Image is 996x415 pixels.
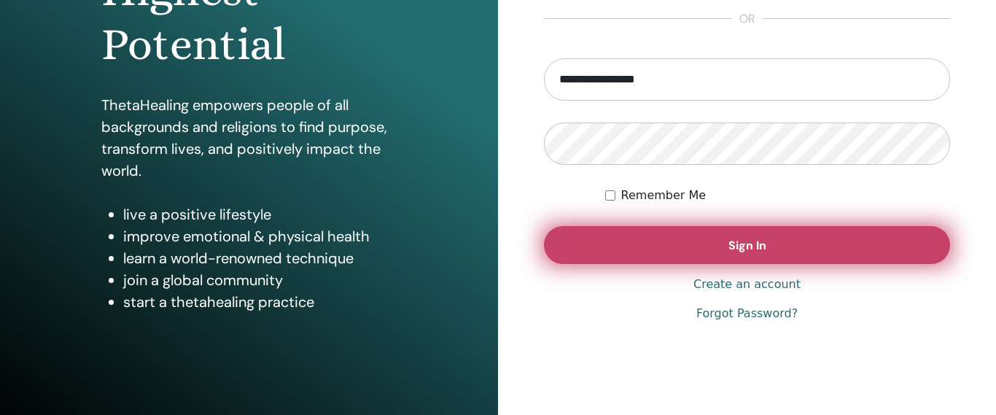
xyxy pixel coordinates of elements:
[101,94,397,182] p: ThetaHealing empowers people of all backgrounds and religions to find purpose, transform lives, a...
[123,247,397,269] li: learn a world-renowned technique
[732,10,763,28] span: or
[696,305,798,322] a: Forgot Password?
[123,225,397,247] li: improve emotional & physical health
[123,269,397,291] li: join a global community
[123,203,397,225] li: live a positive lifestyle
[123,291,397,313] li: start a thetahealing practice
[544,226,950,264] button: Sign In
[693,276,801,293] a: Create an account
[621,187,707,204] label: Remember Me
[728,238,766,253] span: Sign In
[605,187,950,204] div: Keep me authenticated indefinitely or until I manually logout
